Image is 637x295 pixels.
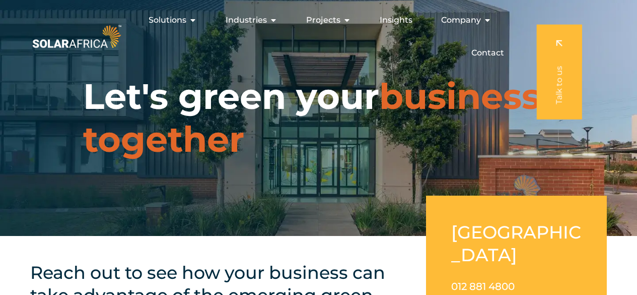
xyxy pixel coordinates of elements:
[83,75,554,161] h1: Let's green your
[149,14,186,26] span: Solutions
[451,221,582,266] h2: [GEOGRAPHIC_DATA]
[441,14,481,26] span: Company
[380,14,412,26] a: Insights
[123,10,512,63] div: Menu Toggle
[451,280,515,292] a: 012 881 4800
[306,14,340,26] span: Projects
[83,75,540,161] span: business together
[471,47,504,59] a: Contact
[123,10,512,63] nav: Menu
[226,14,267,26] span: Industries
